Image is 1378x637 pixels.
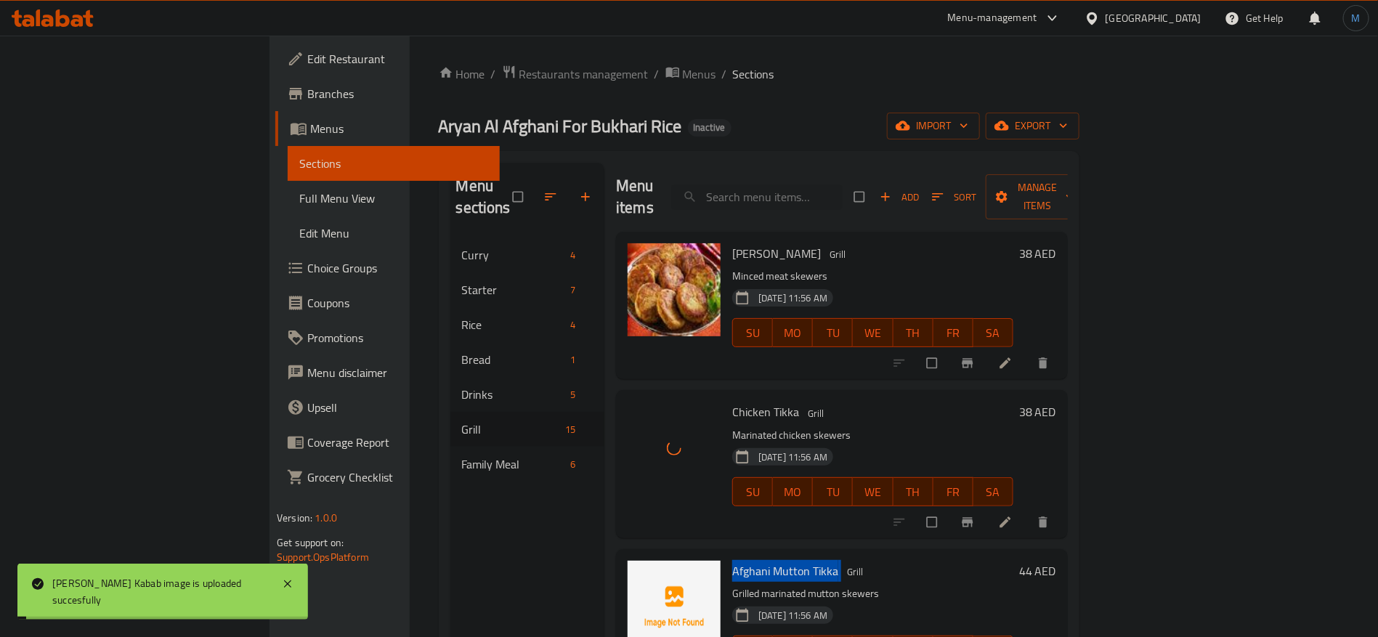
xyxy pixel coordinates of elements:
[450,447,605,482] div: Family Meal6
[275,355,500,390] a: Menu disclaimer
[564,281,581,299] div: items
[899,322,928,344] span: TH
[564,351,581,368] div: items
[288,146,500,181] a: Sections
[893,318,933,347] button: TH
[275,111,500,146] a: Menus
[462,246,564,264] span: Curry
[1019,243,1056,264] h6: 38 AED
[275,460,500,495] a: Grocery Checklist
[564,455,581,473] div: items
[654,65,660,83] li: /
[813,477,853,506] button: TU
[564,388,581,402] span: 5
[616,175,654,219] h2: Menu items
[933,318,973,347] button: FR
[859,322,887,344] span: WE
[1352,10,1361,26] span: M
[732,585,1013,603] p: Grilled marinated mutton skewers
[739,482,767,503] span: SU
[504,183,535,211] span: Select all sections
[275,320,500,355] a: Promotions
[1106,10,1201,26] div: [GEOGRAPHIC_DATA]
[299,155,488,172] span: Sections
[876,186,923,208] button: Add
[52,575,267,608] div: [PERSON_NAME] Kabab image is uploaded succesfully
[288,181,500,216] a: Full Menu View
[732,318,773,347] button: SU
[753,450,833,464] span: [DATE] 11:56 AM
[519,65,649,83] span: Restaurants management
[928,186,980,208] button: Sort
[450,238,605,272] div: Curry4
[462,455,564,473] div: Family Meal
[932,189,976,206] span: Sort
[876,186,923,208] span: Add item
[307,434,488,451] span: Coverage Report
[439,110,682,142] span: Aryan Al Afghani For Bukhari Rice
[739,322,767,344] span: SU
[824,246,851,264] div: Grill
[683,65,716,83] span: Menus
[1019,402,1056,422] h6: 38 AED
[819,482,847,503] span: TU
[275,285,500,320] a: Coupons
[277,508,312,527] span: Version:
[923,186,986,208] span: Sort items
[310,120,488,137] span: Menus
[733,65,774,83] span: Sections
[880,189,919,206] span: Add
[918,508,949,536] span: Select to update
[462,421,559,438] span: Grill
[893,477,933,506] button: TH
[688,119,731,137] div: Inactive
[275,390,500,425] a: Upsell
[722,65,727,83] li: /
[665,65,716,84] a: Menus
[979,482,1008,503] span: SA
[952,506,986,538] button: Branch-specific-item
[779,482,807,503] span: MO
[462,316,564,333] div: Rice
[307,364,488,381] span: Menu disclaimer
[1027,506,1062,538] button: delete
[939,322,968,344] span: FR
[997,117,1068,135] span: export
[275,41,500,76] a: Edit Restaurant
[275,76,500,111] a: Branches
[315,508,337,527] span: 1.0.0
[918,349,949,377] span: Select to update
[307,399,488,416] span: Upsell
[948,9,1037,27] div: Menu-management
[732,401,799,423] span: Chicken Tikka
[998,356,1016,370] a: Edit menu item
[564,386,581,403] div: items
[853,477,893,506] button: WE
[564,458,581,471] span: 6
[277,548,369,567] a: Support.OpsPlatform
[986,113,1079,139] button: export
[288,216,500,251] a: Edit Menu
[688,121,731,134] span: Inactive
[973,318,1013,347] button: SA
[450,272,605,307] div: Starter7
[277,533,344,552] span: Get support on:
[819,322,847,344] span: TU
[462,351,564,368] span: Bread
[462,281,564,299] span: Starter
[559,421,581,438] div: items
[1027,347,1062,379] button: delete
[307,50,488,68] span: Edit Restaurant
[307,468,488,486] span: Grocery Checklist
[559,423,581,437] span: 15
[671,184,843,210] input: search
[450,232,605,487] nav: Menu sections
[307,85,488,102] span: Branches
[802,405,830,422] span: Grill
[307,294,488,312] span: Coupons
[841,564,869,580] span: Grill
[899,482,928,503] span: TH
